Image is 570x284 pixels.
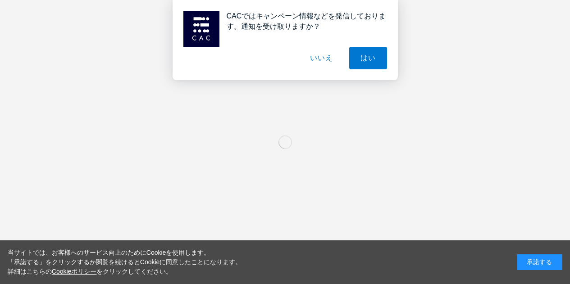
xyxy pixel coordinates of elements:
[8,248,242,276] div: 当サイトでは、お客様へのサービス向上のためにCookieを使用します。 「承諾する」をクリックするか閲覧を続けるとCookieに同意したことになります。 詳細はこちらの をクリックしてください。
[299,47,344,69] button: いいえ
[219,11,387,32] div: CACではキャンペーン情報などを発信しております。通知を受け取りますか？
[349,47,387,69] button: はい
[183,11,219,47] img: notification icon
[52,268,97,275] a: Cookieポリシー
[517,254,562,270] div: 承諾する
